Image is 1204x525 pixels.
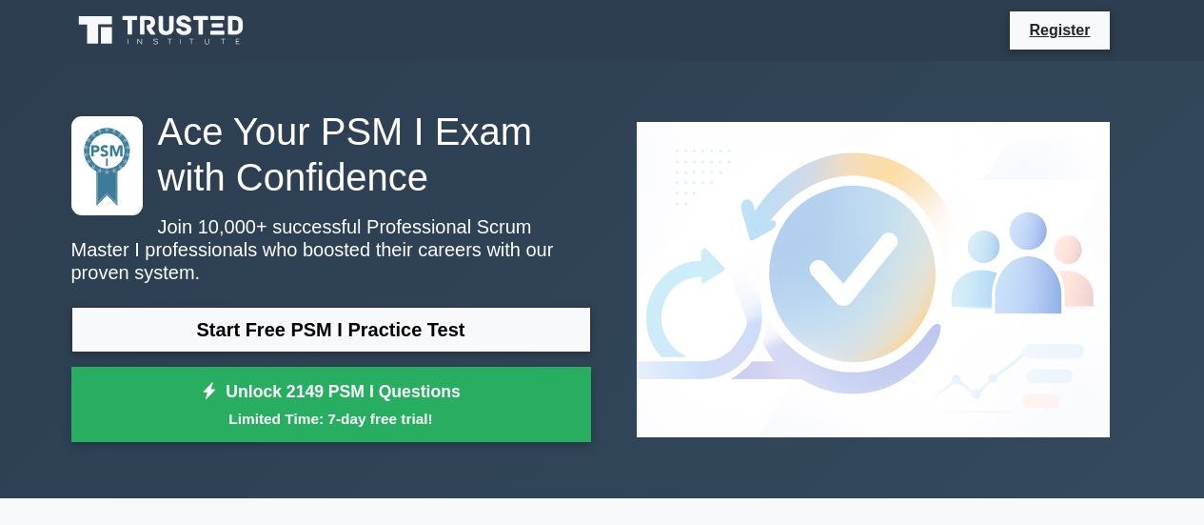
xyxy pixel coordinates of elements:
[95,408,567,430] small: Limited Time: 7-day free trial!
[1017,18,1101,42] a: Register
[71,109,591,200] h1: Ace Your PSM I Exam with Confidence
[71,307,591,353] a: Start Free PSM I Practice Test
[71,215,591,284] p: Join 10,000+ successful Professional Scrum Master I professionals who boosted their careers with ...
[622,107,1125,453] img: Professional Scrum Master I Preview
[71,367,591,443] a: Unlock 2149 PSM I QuestionsLimited Time: 7-day free trial!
